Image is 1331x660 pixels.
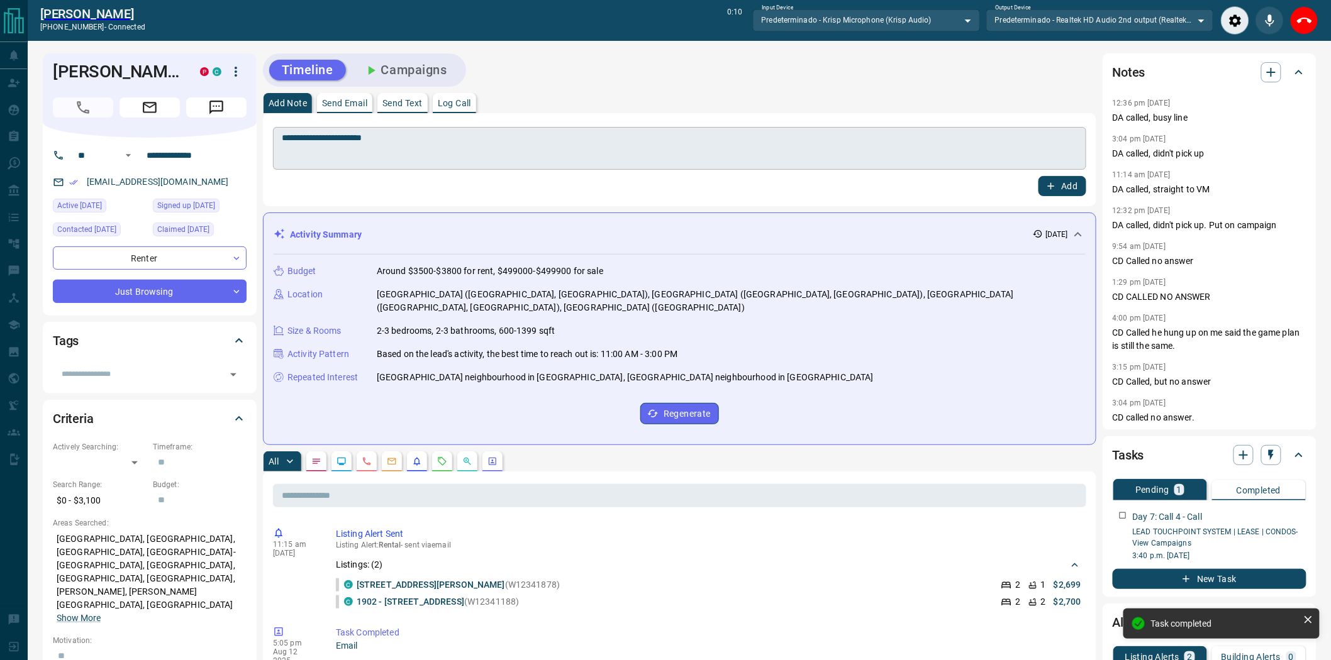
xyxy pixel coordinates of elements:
[153,223,247,240] div: Wed May 22 2019
[362,456,372,466] svg: Calls
[108,23,145,31] span: connected
[1113,314,1166,322] p: 4:00 pm [DATE]
[269,457,279,466] p: All
[344,580,353,589] div: condos.ca
[53,246,247,270] div: Renter
[1237,486,1281,495] p: Completed
[57,199,102,212] span: Active [DATE]
[377,288,1086,314] p: [GEOGRAPHIC_DATA] ([GEOGRAPHIC_DATA], [GEOGRAPHIC_DATA]), [GEOGRAPHIC_DATA] ([GEOGRAPHIC_DATA], [...
[1041,578,1046,591] p: 1
[322,99,367,107] p: Send Email
[1041,595,1046,608] p: 2
[1113,569,1306,589] button: New Task
[53,223,147,240] div: Mon Aug 11 2025
[1113,363,1166,371] p: 3:15 pm [DATE]
[1045,229,1068,240] p: [DATE]
[1113,57,1306,87] div: Notes
[351,60,460,80] button: Campaigns
[1113,206,1171,215] p: 12:32 pm [DATE]
[1113,183,1306,196] p: DA called, straight to VM
[53,97,113,118] span: Call
[1133,510,1203,524] p: Day 7: Call 4 - Call
[1054,578,1081,591] p: $2,699
[986,9,1213,31] div: Predeterminado - Realtek HD Audio 2nd output (Realtek(R) Audio)
[336,558,383,571] p: Listings: ( 2 )
[1113,399,1166,407] p: 3:04 pm [DATE]
[1221,6,1249,35] div: Audio Settings
[336,553,1081,576] div: Listings: (2)
[121,148,136,163] button: Open
[53,517,247,529] p: Areas Searched:
[287,288,323,301] p: Location
[53,490,147,511] p: $0 - $3,100
[336,541,1081,549] p: Listing Alert : - sent via email
[1113,278,1166,287] p: 1:29 pm [DATE]
[377,265,603,278] p: Around $3500-$3800 for rent, $499000-$499900 for sale
[53,280,247,303] div: Just Browsing
[377,324,555,338] p: 2-3 bedrooms, 2-3 bathrooms, 600-1399 sqft
[336,626,1081,639] p: Task Completed
[1113,135,1166,143] p: 3:04 pm [DATE]
[1113,612,1145,632] h2: Alerts
[1113,326,1306,353] p: CD Called he hung up on me said the game plan is still the same.
[357,597,464,607] a: 1902 - [STREET_ADDRESS]
[1039,176,1086,196] button: Add
[53,409,94,429] h2: Criteria
[344,597,353,606] div: condos.ca
[153,199,247,216] div: Tue May 21 2019
[379,541,401,549] span: Rental
[336,527,1081,541] p: Listing Alert Sent
[1113,411,1306,424] p: CD called no answer.
[1113,290,1306,304] p: CD CALLED NO ANSWER
[1113,375,1306,388] p: CD Called, but no answer
[1151,619,1298,629] div: Task completed
[1290,6,1318,35] div: End Call
[40,6,145,21] a: [PERSON_NAME]
[53,199,147,216] div: Mon Aug 04 2025
[225,366,242,383] button: Open
[311,456,321,466] svg: Notes
[1113,219,1306,232] p: DA called, didn't pick up. Put on campaign
[753,9,980,31] div: Predeterminado - Krisp Microphone (Krisp Audio)
[1256,6,1284,35] div: Mute
[120,97,180,118] span: Email
[1113,147,1306,160] p: DA called, didn't pick up
[57,223,116,236] span: Contacted [DATE]
[1113,255,1306,268] p: CD Called no answer
[57,612,101,625] button: Show More
[1113,242,1166,251] p: 9:54 am [DATE]
[53,331,79,351] h2: Tags
[377,348,677,361] p: Based on the lead's activity, the best time to reach out is: 11:00 AM - 3:00 PM
[87,177,229,187] a: [EMAIL_ADDRESS][DOMAIN_NAME]
[1113,440,1306,470] div: Tasks
[213,67,221,76] div: condos.ca
[157,199,215,212] span: Signed up [DATE]
[40,21,145,33] p: [PHONE_NUMBER] -
[1113,445,1144,465] h2: Tasks
[53,404,247,434] div: Criteria
[1016,595,1021,608] p: 2
[1113,170,1171,179] p: 11:14 am [DATE]
[287,371,358,384] p: Repeated Interest
[995,4,1031,12] label: Output Device
[1133,527,1299,547] a: LEAD TOUCHPOINT SYSTEM | LEASE | CONDOS- View Campaigns
[153,441,247,453] p: Timeframe:
[1113,111,1306,124] p: DA called, busy line
[1054,595,1081,608] p: $2,700
[640,403,719,424] button: Regenerate
[387,456,397,466] svg: Emails
[382,99,423,107] p: Send Text
[357,595,519,608] p: (W12341188)
[438,99,471,107] p: Log Call
[1133,550,1306,561] p: 3:40 p.m. [DATE]
[762,4,794,12] label: Input Device
[186,97,247,118] span: Message
[69,178,78,187] svg: Email Verified
[53,479,147,490] p: Search Range:
[1113,99,1171,107] p: 12:36 pm [DATE]
[377,371,874,384] p: [GEOGRAPHIC_DATA] neighbourhood in [GEOGRAPHIC_DATA], [GEOGRAPHIC_DATA] neighbourhood in [GEOGRAP...
[269,60,346,80] button: Timeline
[336,639,1081,652] p: Email
[200,67,209,76] div: property.ca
